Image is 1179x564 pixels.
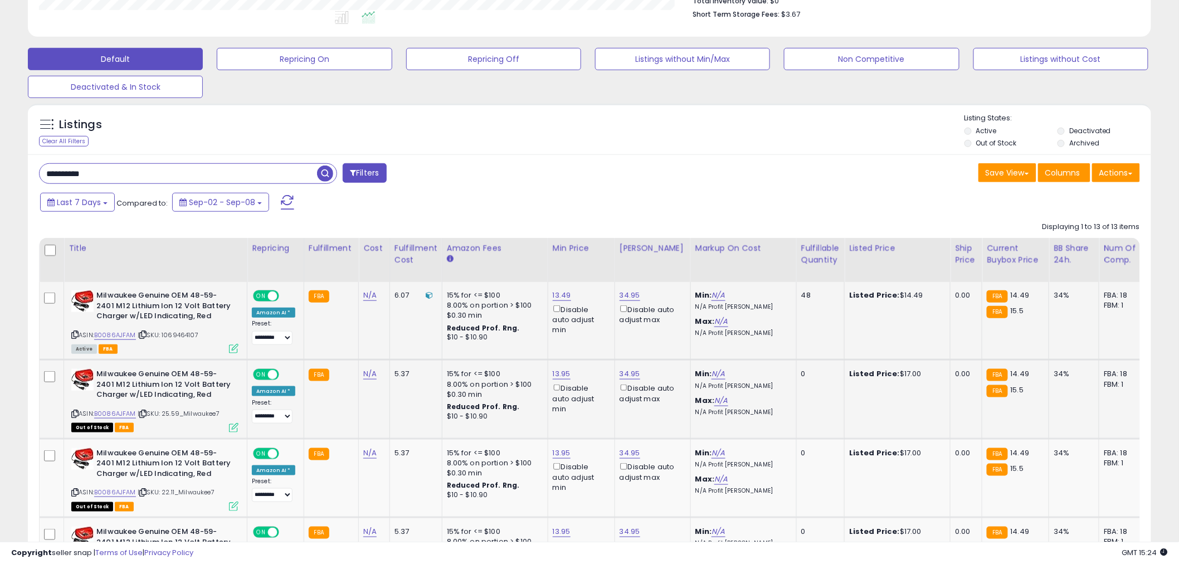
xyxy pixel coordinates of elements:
label: Archived [1069,138,1099,148]
label: Out of Stock [976,138,1017,148]
a: 13.95 [553,368,571,380]
div: ASIN: [71,369,238,431]
div: Fulfillment Cost [394,242,437,266]
p: N/A Profit [PERSON_NAME] [695,487,788,495]
div: FBA: 18 [1104,369,1141,379]
a: N/A [712,448,725,459]
div: $0.30 min [447,390,539,400]
div: ASIN: [71,290,238,352]
span: Compared to: [116,198,168,208]
a: B0086AJFAM [94,409,136,419]
b: Listed Price: [849,448,900,458]
div: ASIN: [71,448,238,510]
small: FBA [309,369,329,381]
span: ON [254,370,268,380]
span: | SKU: 1069464107 [138,330,198,339]
b: Listed Price: [849,290,900,300]
div: Amazon Fees [447,242,543,254]
div: seller snap | | [11,548,193,558]
a: N/A [712,526,725,537]
a: 13.95 [553,448,571,459]
div: Fulfillable Quantity [801,242,840,266]
div: 15% for <= $100 [447,369,539,379]
a: 13.49 [553,290,571,301]
div: Preset: [252,399,295,424]
div: Ship Price [955,242,977,266]
span: FBA [99,344,118,354]
b: Max: [695,474,715,484]
div: FBA: 18 [1104,290,1141,300]
div: $14.49 [849,290,942,300]
div: [PERSON_NAME] [620,242,686,254]
h5: Listings [59,117,102,133]
b: Max: [695,395,715,406]
strong: Copyright [11,547,52,558]
div: $17.00 [849,369,942,379]
small: Amazon Fees. [447,254,454,264]
button: Deactivated & In Stock [28,76,203,98]
div: 0.00 [955,448,973,458]
span: Columns [1045,167,1080,178]
div: Amazon AI * [252,386,295,396]
b: Reduced Prof. Rng. [447,480,520,490]
div: Disable auto adjust max [620,461,682,483]
b: Max: [695,316,715,327]
div: $10 - $10.90 [447,333,539,342]
button: Last 7 Days [40,193,115,212]
p: N/A Profit [PERSON_NAME] [695,461,788,469]
span: 14.49 [1011,448,1030,458]
button: Listings without Min/Max [595,48,770,70]
a: B0086AJFAM [94,488,136,497]
button: Non Competitive [784,48,959,70]
b: Short Term Storage Fees: [693,9,779,19]
span: $3.67 [781,9,800,20]
small: FBA [987,448,1007,460]
button: Columns [1038,163,1090,182]
span: All listings currently available for purchase on Amazon [71,344,97,354]
div: Fulfillment [309,242,354,254]
button: Sep-02 - Sep-08 [172,193,269,212]
div: 0.00 [955,369,973,379]
div: $0.30 min [447,468,539,478]
small: FBA [987,290,1007,303]
a: N/A [714,316,728,327]
div: FBM: 1 [1104,300,1141,310]
button: Filters [343,163,386,183]
span: 15.5 [1011,385,1024,395]
button: Listings without Cost [973,48,1148,70]
div: Disable auto adjust max [620,303,682,325]
div: 0.00 [955,527,973,537]
a: N/A [363,368,377,380]
small: FBA [987,464,1007,476]
a: Terms of Use [95,547,143,558]
div: Current Buybox Price [987,242,1044,266]
small: FBA [309,448,329,460]
div: Displaying 1 to 13 of 13 items [1042,222,1140,232]
div: FBA: 18 [1104,527,1141,537]
span: All listings that are currently out of stock and unavailable for purchase on Amazon [71,502,113,512]
div: 5.37 [394,369,433,379]
div: 0 [801,369,836,379]
a: B0086AJFAM [94,330,136,340]
div: 0.00 [955,290,973,300]
p: N/A Profit [PERSON_NAME] [695,409,788,416]
span: Last 7 Days [57,197,101,208]
small: FBA [309,290,329,303]
div: Amazon AI * [252,465,295,475]
div: $10 - $10.90 [447,490,539,500]
b: Min: [695,290,712,300]
div: 15% for <= $100 [447,448,539,458]
b: Min: [695,368,712,379]
span: FBA [115,423,134,432]
div: FBM: 1 [1104,458,1141,468]
div: 34% [1054,448,1090,458]
div: FBA: 18 [1104,448,1141,458]
div: Disable auto adjust max [620,382,682,404]
span: ON [254,449,268,458]
div: 8.00% on portion > $100 [447,300,539,310]
div: 15% for <= $100 [447,527,539,537]
b: Milwaukee Genuine OEM 48-59-2401 M12 Lithium Ion 12 Volt Battery Charger w/LED Indicating, Red [96,527,232,561]
small: FBA [987,369,1007,381]
div: FBM: 1 [1104,380,1141,390]
div: Clear All Filters [39,136,89,147]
